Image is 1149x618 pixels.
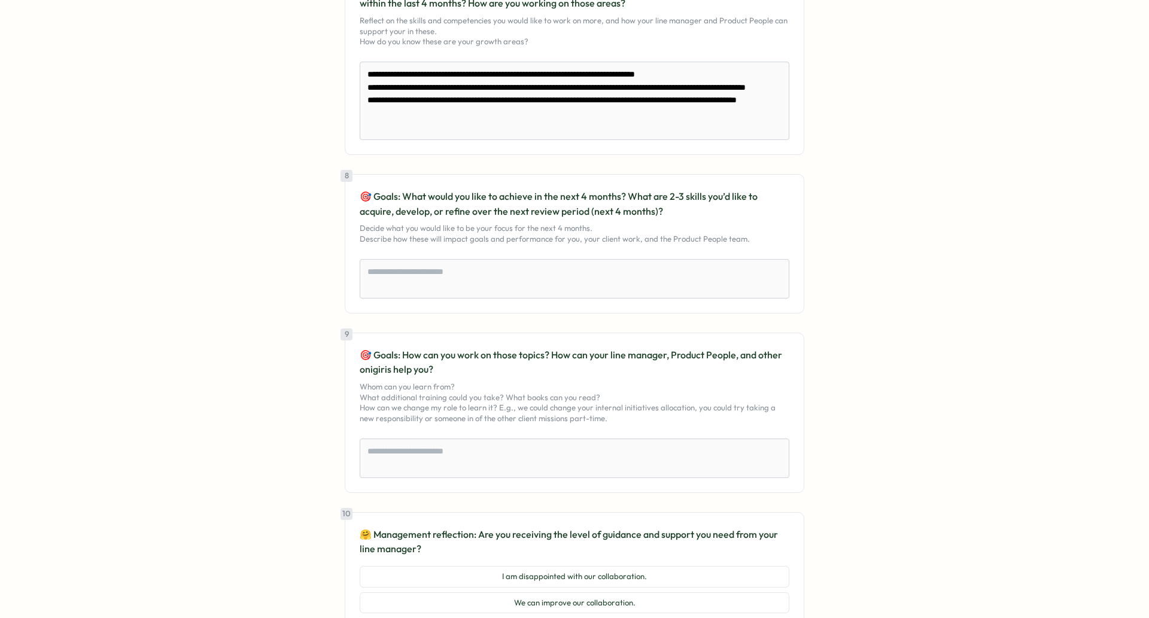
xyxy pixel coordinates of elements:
[341,508,352,520] div: 10
[360,348,789,378] p: 🎯 Goals: How can you work on those topics? How can your line manager, Product People, and other o...
[360,189,789,219] p: 🎯 Goals: What would you like to achieve in the next 4 months? What are 2-3 skills you’d like to a...
[360,382,789,424] p: Whom can you learn from? What additional training could you take? What books can you read? How ca...
[341,170,352,182] div: 8
[360,592,789,614] button: We can improve our collaboration.
[360,527,789,557] p: 🤗 Management reflection: Are you receiving the level of guidance and support you need from your l...
[360,223,789,244] p: Decide what you would like to be your focus for the next 4 months. Describe how these will impact...
[360,16,789,47] p: Reflect on the skills and competencies you would like to work on more, and how your line manager ...
[360,566,789,587] button: I am disappointed with our collaboration.
[341,328,352,340] div: 9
